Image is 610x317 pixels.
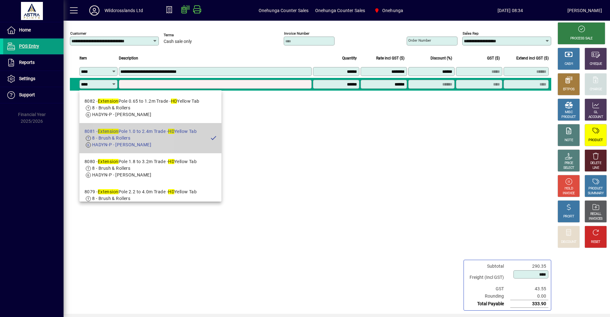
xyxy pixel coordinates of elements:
[567,5,602,16] div: [PERSON_NAME]
[487,55,500,62] span: GST ($)
[565,110,573,115] div: MISC
[589,217,602,221] div: INVOICES
[84,5,105,16] button: Profile
[565,62,573,66] div: CASH
[466,293,510,300] td: Rounding
[19,44,39,49] span: POS Entry
[565,138,573,143] div: NOTE
[466,270,510,285] td: Freight (Incl GST)
[3,71,64,87] a: Settings
[408,38,431,43] mat-label: Order number
[510,285,548,293] td: 43.55
[516,55,549,62] span: Extend incl GST ($)
[105,5,143,16] div: Wildcrosslands Ltd
[588,191,604,196] div: SUMMARY
[563,191,574,196] div: INVOICE
[430,55,452,62] span: Discount (%)
[259,5,309,16] span: Onehunga Counter Sales
[466,285,510,293] td: GST
[561,240,576,245] div: DISCOUNT
[164,39,192,44] span: Cash sale only
[70,31,86,36] mat-label: Customer
[594,110,598,115] div: GL
[463,31,478,36] mat-label: Sales rep
[164,33,202,37] span: Terms
[3,87,64,103] a: Support
[563,214,574,219] div: PROFIT
[19,92,35,97] span: Support
[79,55,87,62] span: Item
[588,115,603,120] div: ACCOUNT
[565,161,573,166] div: PRICE
[590,161,601,166] div: DELETE
[19,27,31,32] span: Home
[561,115,576,120] div: PRODUCT
[591,240,600,245] div: RESET
[382,5,403,16] span: Onehunga
[565,186,573,191] div: HOLD
[3,22,64,38] a: Home
[570,36,593,41] div: PROCESS SALE
[315,5,365,16] span: Onehunga Counter Sales
[588,186,603,191] div: PRODUCT
[510,300,548,308] td: 333.90
[510,263,548,270] td: 290.35
[19,60,35,65] span: Reports
[3,55,64,71] a: Reports
[590,212,601,217] div: RECALL
[453,5,567,16] span: [DATE] 08:34
[510,293,548,300] td: 0.00
[563,166,574,170] div: SELECT
[19,76,35,81] span: Settings
[284,31,309,36] mat-label: Invoice number
[119,55,138,62] span: Description
[342,55,357,62] span: Quantity
[588,138,603,143] div: PRODUCT
[590,62,602,66] div: CHEQUE
[371,5,406,16] span: Onehunga
[590,87,602,92] div: CHARGE
[376,55,404,62] span: Rate incl GST ($)
[593,166,599,170] div: LINE
[466,263,510,270] td: Subtotal
[563,87,575,92] div: EFTPOS
[466,300,510,308] td: Total Payable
